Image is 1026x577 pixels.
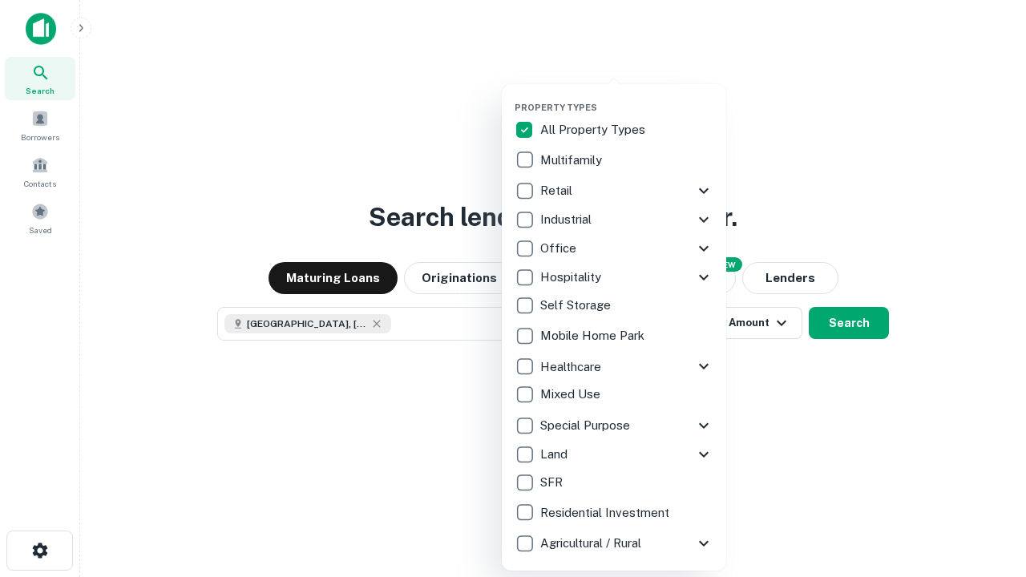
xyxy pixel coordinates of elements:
p: Mobile Home Park [540,326,648,345]
p: Hospitality [540,268,604,287]
div: Special Purpose [515,411,713,440]
div: Industrial [515,205,713,234]
div: Office [515,234,713,263]
p: Retail [540,181,576,200]
p: Healthcare [540,357,604,377]
p: Mixed Use [540,385,604,404]
p: Special Purpose [540,416,633,435]
p: Industrial [540,210,595,229]
div: Healthcare [515,352,713,381]
p: Self Storage [540,296,614,315]
div: Land [515,440,713,469]
p: All Property Types [540,120,648,139]
div: Retail [515,176,713,205]
p: Multifamily [540,151,605,170]
p: Land [540,445,571,464]
p: Residential Investment [540,503,673,523]
div: Agricultural / Rural [515,529,713,558]
p: Agricultural / Rural [540,534,644,553]
p: SFR [540,473,566,492]
p: Office [540,239,580,258]
div: Hospitality [515,263,713,292]
span: Property Types [515,103,597,112]
iframe: Chat Widget [946,449,1026,526]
